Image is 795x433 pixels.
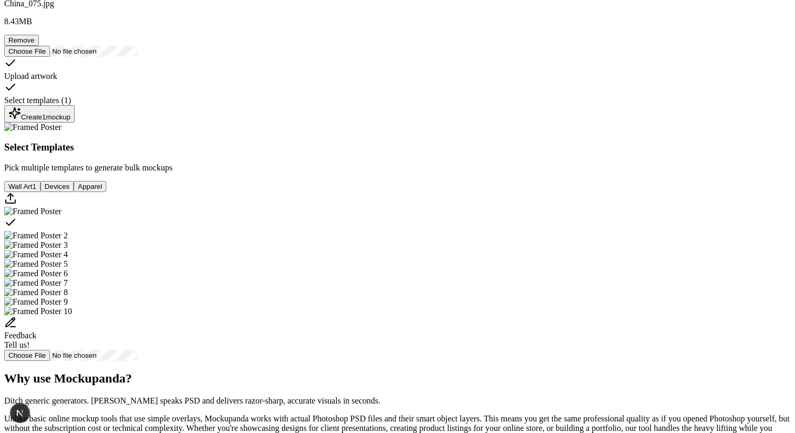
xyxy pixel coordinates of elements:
[74,181,106,192] button: Apparel
[4,340,791,350] div: Tell us!
[4,269,791,278] div: Select template Framed Poster 6
[4,259,791,269] div: Select template Framed Poster 5
[4,105,75,123] button: Create1mockup
[8,107,70,121] div: Create 1 mockup
[4,35,39,46] button: Remove
[4,307,72,316] img: Framed Poster 10
[4,307,791,316] div: Select template Framed Poster 10
[4,371,791,386] h2: Why use Mockupanda?
[4,231,791,240] div: Select template Framed Poster 2
[4,240,791,250] div: Select template Framed Poster 3
[4,331,791,340] div: Feedback
[4,269,68,278] img: Framed Poster 6
[4,142,791,153] h3: Select Templates
[4,72,57,80] span: Upload artwork
[4,259,68,269] img: Framed Poster 5
[4,17,791,26] p: 8.43 MB
[4,207,62,216] img: Framed Poster
[4,96,71,105] span: Select templates ( 1 )
[4,316,791,350] div: Send feedback
[4,123,62,132] img: Framed Poster
[4,297,791,307] div: Select template Framed Poster 9
[4,250,791,259] div: Select template Framed Poster 4
[4,240,68,250] img: Framed Poster 3
[4,231,68,240] img: Framed Poster 2
[4,278,68,288] img: Framed Poster 7
[4,250,68,259] img: Framed Poster 4
[32,183,36,190] span: 1
[4,163,791,173] p: Pick multiple templates to generate bulk mockups
[4,288,791,297] div: Select template Framed Poster 8
[4,297,68,307] img: Framed Poster 9
[4,396,791,406] p: Ditch generic generators. [PERSON_NAME] speaks PSD and delivers razor-sharp, accurate visuals in ...
[4,278,791,288] div: Select template Framed Poster 7
[4,192,791,207] div: Upload custom PSD template
[40,181,74,192] button: Devices
[4,181,40,192] button: Wall Art1
[4,288,68,297] img: Framed Poster 8
[4,207,791,231] div: Select template Framed Poster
